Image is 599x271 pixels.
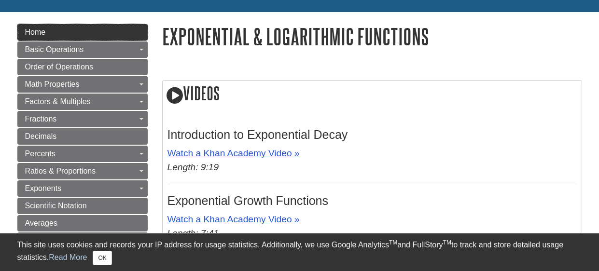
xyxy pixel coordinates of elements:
[17,128,148,145] a: Decimals
[17,41,148,58] a: Basic Operations
[167,148,300,158] a: Watch a Khan Academy Video »
[17,111,148,127] a: Fractions
[25,219,57,227] span: Averages
[389,239,397,246] sup: TM
[25,132,57,140] span: Decimals
[167,228,219,238] em: Length: 7:41
[25,184,62,192] span: Exponents
[17,94,148,110] a: Factors & Multiples
[25,115,57,123] span: Fractions
[17,215,148,231] a: Averages
[163,81,582,108] h2: Videos
[49,253,87,261] a: Read More
[167,128,577,142] h3: Introduction to Exponential Decay
[167,162,219,172] em: Length: 9:19
[17,146,148,162] a: Percents
[25,202,87,210] span: Scientific Notation
[167,194,577,208] h3: Exponential Growth Functions
[17,163,148,179] a: Ratios & Proportions
[17,198,148,214] a: Scientific Notation
[25,45,84,54] span: Basic Operations
[17,76,148,93] a: Math Properties
[162,24,582,49] h1: Exponential & Logarithmic Functions
[25,149,56,158] span: Percents
[25,80,80,88] span: Math Properties
[93,251,111,265] button: Close
[25,63,93,71] span: Order of Operations
[17,180,148,197] a: Exponents
[167,214,300,224] a: Watch a Khan Academy Video »
[25,28,46,36] span: Home
[17,232,148,249] a: Equation Basics
[25,167,96,175] span: Ratios & Proportions
[17,239,582,265] div: This site uses cookies and records your IP address for usage statistics. Additionally, we use Goo...
[17,24,148,41] a: Home
[443,239,451,246] sup: TM
[17,59,148,75] a: Order of Operations
[25,97,91,106] span: Factors & Multiples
